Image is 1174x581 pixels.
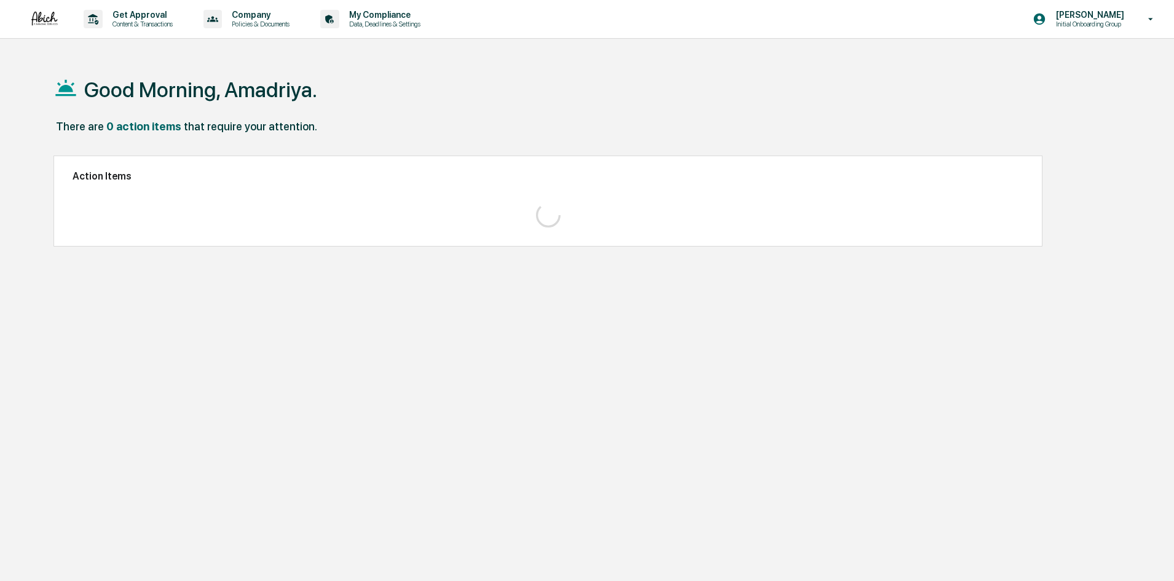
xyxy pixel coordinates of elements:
p: [PERSON_NAME] [1046,10,1130,20]
div: There are [56,120,104,133]
p: Content & Transactions [103,20,179,28]
p: My Compliance [339,10,427,20]
p: Get Approval [103,10,179,20]
p: Data, Deadlines & Settings [339,20,427,28]
h2: Action Items [73,170,1023,182]
h1: Good Morning, Amadriya. [84,77,317,102]
div: that require your attention. [184,120,317,133]
img: logo [30,10,59,27]
p: Initial Onboarding Group [1046,20,1130,28]
div: 0 action items [106,120,181,133]
p: Company [222,10,296,20]
p: Policies & Documents [222,20,296,28]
